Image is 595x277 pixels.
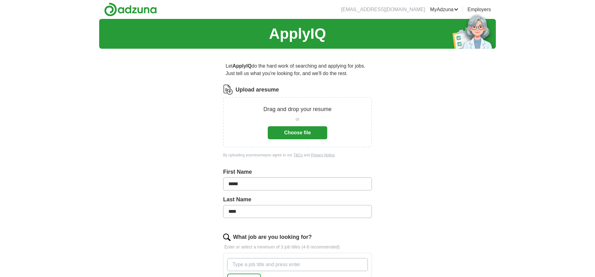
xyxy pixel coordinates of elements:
[227,258,368,271] input: Type a job title and press enter
[223,168,372,176] label: First Name
[268,126,327,139] button: Choose file
[223,234,231,241] img: search.png
[104,2,157,16] img: Adzuna logo
[430,6,459,13] a: MyAdzuna
[223,85,233,95] img: CV Icon
[223,152,372,158] div: By uploading your resume you agree to our and .
[263,105,332,114] p: Drag and drop your resume
[223,195,372,204] label: Last Name
[236,86,279,94] label: Upload a resume
[467,6,491,13] a: Employers
[293,153,303,157] a: T&Cs
[232,63,251,69] strong: ApplyIQ
[223,244,372,250] p: Enter or select a minimum of 3 job titles (4-8 recommended)
[269,23,326,45] h1: ApplyIQ
[296,116,299,123] span: or
[223,60,372,80] p: Let do the hard work of searching and applying for jobs. Just tell us what you're looking for, an...
[233,233,312,241] label: What job are you looking for?
[311,153,335,157] a: Privacy Notice
[341,6,425,13] li: [EMAIL_ADDRESS][DOMAIN_NAME]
